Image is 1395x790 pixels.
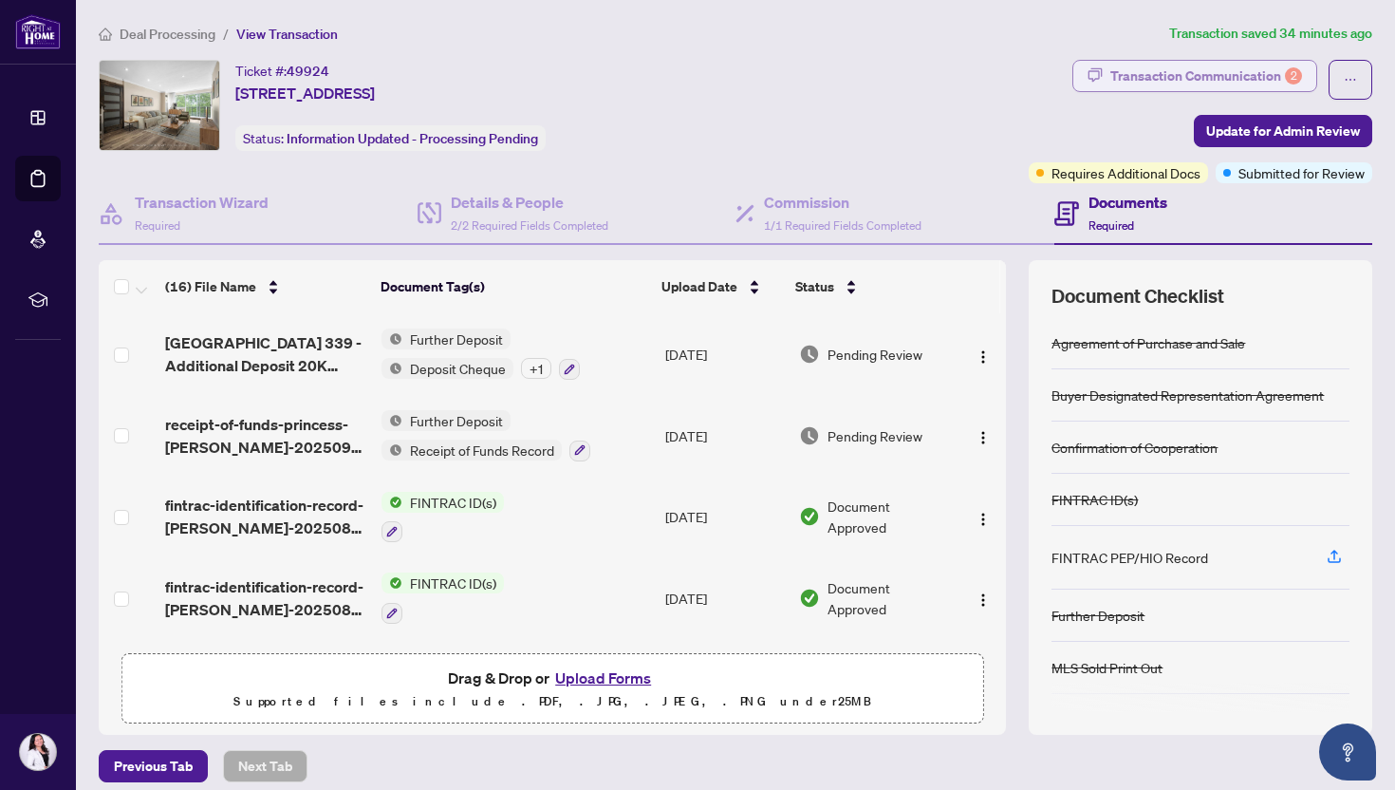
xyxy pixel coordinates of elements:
button: Update for Admin Review [1194,115,1372,147]
div: Transaction Communication [1110,61,1302,91]
span: Deposit Cheque [402,358,513,379]
button: Logo [968,421,998,451]
h4: Details & People [451,191,608,214]
article: Transaction saved 34 minutes ago [1169,23,1372,45]
span: (16) File Name [165,276,256,297]
button: Status IconFurther DepositStatus IconReceipt of Funds Record [381,410,590,461]
td: [DATE] [658,639,791,721]
td: [DATE] [658,395,791,477]
span: Document Approved [828,577,951,619]
span: View Transaction [236,26,338,43]
th: (16) File Name [158,260,373,313]
img: IMG-N12252859_1.jpg [100,61,219,150]
button: Open asap [1319,724,1376,781]
span: Requires Additional Docs [1051,162,1200,183]
img: Logo [976,592,991,608]
span: fintrac-identification-record-[PERSON_NAME]-20250815-071537.pdf [165,494,366,539]
img: Status Icon [381,358,402,379]
img: Document Status [799,588,820,609]
span: Document Approved [828,496,951,537]
span: Submitted for Review [1238,162,1365,183]
span: [STREET_ADDRESS] [235,82,375,104]
h4: Transaction Wizard [135,191,269,214]
div: 2 [1285,67,1302,85]
td: [DATE] [658,477,791,558]
p: Supported files include .PDF, .JPG, .JPEG, .PNG under 25 MB [134,690,971,713]
img: logo [15,14,61,49]
span: FINTRAC ID(s) [402,573,504,593]
img: Status Icon [381,573,402,593]
span: 49924 [287,63,329,80]
span: receipt-of-funds-princess-[PERSON_NAME]-20250904-155417.pdf [165,413,366,459]
span: Further Deposit [402,329,511,349]
button: Logo [968,501,998,532]
span: Drag & Drop or [448,666,657,690]
button: Next Tab [223,750,307,782]
span: fintrac-identification-record-[PERSON_NAME]-20250815-071133.pdf [165,575,366,621]
span: ellipsis [1344,73,1357,86]
div: FINTRAC ID(s) [1051,489,1138,510]
span: Status [795,276,834,297]
button: Status IconFurther DepositStatus IconDeposit Cheque+1 [381,329,580,380]
span: Update for Admin Review [1206,116,1360,146]
img: Document Status [799,425,820,446]
div: FINTRAC PEP/HIO Record [1051,547,1208,568]
th: Upload Date [654,260,787,313]
li: / [223,23,229,45]
img: Logo [976,349,991,365]
button: Previous Tab [99,750,208,782]
img: Logo [976,430,991,445]
span: 1/1 Required Fields Completed [764,218,921,233]
div: Status: [235,125,546,151]
div: Agreement of Purchase and Sale [1051,332,1245,353]
span: [GEOGRAPHIC_DATA] 339 - Additional Deposit 20K 1jpeg.pdf [165,331,366,377]
th: Status [788,260,954,313]
img: Profile Icon [20,734,56,770]
span: Deal Processing [120,26,215,43]
img: Status Icon [381,329,402,349]
button: Transaction Communication2 [1072,60,1317,92]
div: Ticket #: [235,60,329,82]
span: Required [135,218,180,233]
img: Logo [976,512,991,527]
div: + 1 [521,358,551,379]
img: Status Icon [381,440,402,461]
td: [DATE] [658,313,791,395]
span: Required [1088,218,1134,233]
h4: Documents [1088,191,1167,214]
button: Logo [968,583,998,613]
button: Logo [968,339,998,369]
div: Buyer Designated Representation Agreement [1051,385,1324,405]
img: Document Status [799,344,820,365]
span: Upload Date [661,276,737,297]
span: 2/2 Required Fields Completed [451,218,608,233]
img: Status Icon [381,410,402,431]
button: Status IconFINTRAC ID(s) [381,492,504,543]
h4: Commission [764,191,921,214]
button: Status IconFINTRAC ID(s) [381,573,504,624]
div: MLS Sold Print Out [1051,657,1162,678]
span: FINTRAC ID(s) [402,492,504,513]
span: Previous Tab [114,751,193,781]
div: Confirmation of Cooperation [1051,437,1218,458]
img: Status Icon [381,492,402,513]
span: Pending Review [828,344,922,365]
button: Upload Forms [549,666,657,690]
span: Information Updated - Processing Pending [287,130,538,147]
td: [DATE] [658,557,791,639]
th: Document Tag(s) [373,260,654,313]
span: home [99,28,112,41]
img: Document Status [799,506,820,527]
div: Further Deposit [1051,605,1144,626]
span: Document Checklist [1051,283,1224,310]
span: Pending Review [828,425,922,446]
span: Receipt of Funds Record [402,440,562,461]
span: Drag & Drop orUpload FormsSupported files include .PDF, .JPG, .JPEG, .PNG under25MB [122,654,982,724]
span: Further Deposit [402,410,511,431]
